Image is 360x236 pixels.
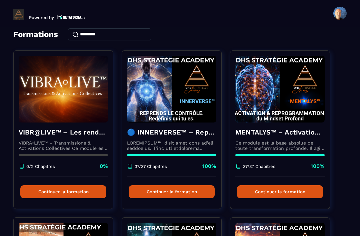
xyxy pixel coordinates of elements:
[13,30,58,39] h4: Formations
[13,9,24,20] img: logo-branding
[127,128,216,137] h4: 🔵 INNERVERSE™ – Reprogrammation Quantique & Activation du Soi Réel
[135,164,167,169] p: 37/37 Chapitres
[13,50,122,217] a: formation-backgroundVIBR@LIVE™ – Les rendez-vous d’intégration vivanteVIBRA•LIVE™ – Transmissions...
[311,163,325,170] p: 100%
[19,56,108,123] img: formation-background
[202,163,216,170] p: 100%
[100,163,108,170] p: 0%
[243,164,275,169] p: 37/37 Chapitres
[122,50,230,217] a: formation-background🔵 INNERVERSE™ – Reprogrammation Quantique & Activation du Soi RéelLOREMIPSUM™...
[127,140,216,151] p: LOREMIPSUM™, d’sit amet cons ad’eli seddoeius. T’inc utl etdolorema aliquaeni ad minimveniamqui n...
[230,50,338,217] a: formation-backgroundMENTALYS™ – Activation & Reprogrammation du Mindset ProfondCe module est la b...
[19,140,108,151] p: VIBRA•LIVE™ – Transmissions & Activations Collectives Ce module est un espace vivant. [PERSON_NAM...
[20,185,106,198] button: Continuer la formation
[237,185,323,198] button: Continuer la formation
[235,140,325,151] p: Ce module est la base absolue de toute transformation profonde. Il agit comme une activation du n...
[235,128,325,137] h4: MENTALYS™ – Activation & Reprogrammation du Mindset Profond
[235,56,325,123] img: formation-background
[129,185,215,198] button: Continuer la formation
[19,128,108,137] h4: VIBR@LIVE™ – Les rendez-vous d’intégration vivante
[29,15,54,20] p: Powered by
[57,14,85,20] img: logo
[26,164,55,169] p: 0/2 Chapitres
[127,56,216,123] img: formation-background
